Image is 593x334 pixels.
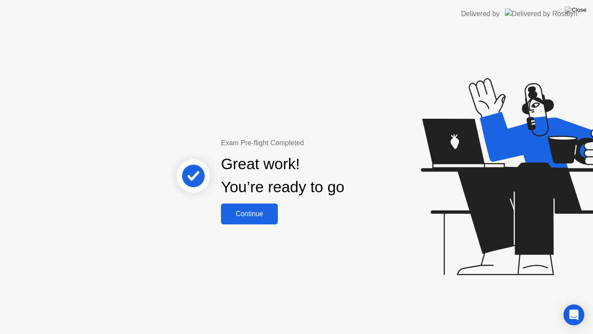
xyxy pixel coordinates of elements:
[565,7,586,13] img: Close
[221,153,344,199] div: Great work! You’re ready to go
[224,210,275,218] div: Continue
[563,304,584,325] div: Open Intercom Messenger
[505,9,577,19] img: Delivered by Rosalyn
[221,138,400,148] div: Exam Pre-flight Completed
[221,204,278,224] button: Continue
[461,9,500,19] div: Delivered by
